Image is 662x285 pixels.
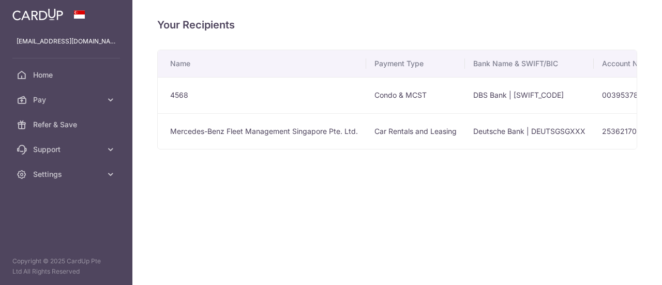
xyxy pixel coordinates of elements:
img: CardUp [12,8,63,21]
span: Settings [33,169,101,179]
span: Support [33,144,101,155]
td: Condo & MCST [366,77,465,113]
h4: Your Recipients [157,17,637,33]
th: Bank Name & SWIFT/BIC [465,50,594,77]
th: Payment Type [366,50,465,77]
td: Deutsche Bank | DEUTSGSGXXX [465,113,594,149]
td: 2536217000 [594,113,656,149]
p: [EMAIL_ADDRESS][DOMAIN_NAME] [17,36,116,47]
span: Refer & Save [33,119,101,130]
th: Name [158,50,366,77]
td: 0039537824 [594,77,656,113]
span: Home [33,70,101,80]
span: Pay [33,95,101,105]
td: 4568 [158,77,366,113]
th: Account No. [594,50,656,77]
td: Car Rentals and Leasing [366,113,465,149]
td: DBS Bank | [SWIFT_CODE] [465,77,594,113]
iframe: Opens a widget where you can find more information [596,254,652,280]
td: Mercedes-Benz Fleet Management Singapore Pte. Ltd. [158,113,366,149]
